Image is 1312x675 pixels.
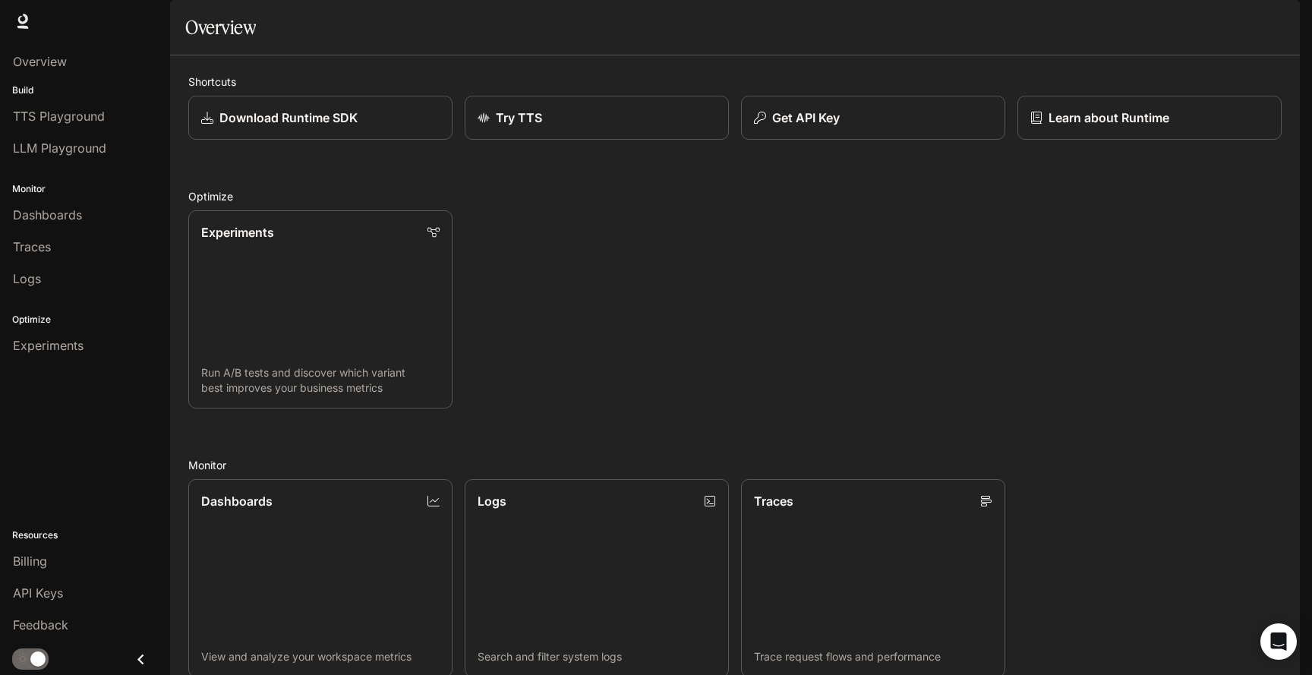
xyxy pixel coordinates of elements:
[1017,96,1282,140] a: Learn about Runtime
[201,492,273,510] p: Dashboards
[188,210,453,408] a: ExperimentsRun A/B tests and discover which variant best improves your business metrics
[754,492,793,510] p: Traces
[754,649,992,664] p: Trace request flows and performance
[201,365,440,396] p: Run A/B tests and discover which variant best improves your business metrics
[465,96,729,140] a: Try TTS
[478,492,506,510] p: Logs
[188,188,1282,204] h2: Optimize
[185,12,256,43] h1: Overview
[201,223,274,241] p: Experiments
[1260,623,1297,660] div: Open Intercom Messenger
[1049,109,1169,127] p: Learn about Runtime
[188,457,1282,473] h2: Monitor
[188,96,453,140] a: Download Runtime SDK
[188,74,1282,90] h2: Shortcuts
[219,109,358,127] p: Download Runtime SDK
[741,96,1005,140] button: Get API Key
[772,109,840,127] p: Get API Key
[201,649,440,664] p: View and analyze your workspace metrics
[478,649,716,664] p: Search and filter system logs
[496,109,542,127] p: Try TTS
